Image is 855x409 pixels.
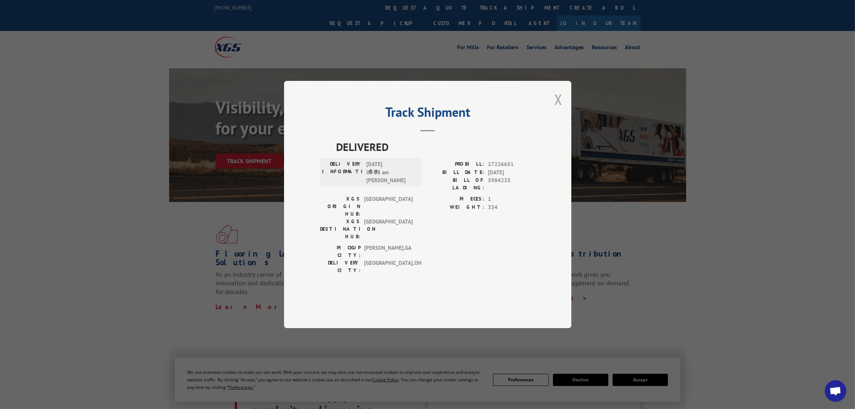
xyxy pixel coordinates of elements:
[428,160,484,169] label: PROBILL:
[428,203,484,212] label: WEIGHT:
[554,90,562,109] button: Close modal
[364,259,413,274] span: [GEOGRAPHIC_DATA] , OH
[320,218,361,240] label: XGS DESTINATION HUB:
[364,244,413,259] span: [PERSON_NAME] , GA
[364,195,413,218] span: [GEOGRAPHIC_DATA]
[366,160,415,185] span: [DATE] 08:23 am [PERSON_NAME]
[364,218,413,240] span: [GEOGRAPHIC_DATA]
[488,203,535,212] span: 334
[488,195,535,203] span: 1
[488,160,535,169] span: 17226651
[428,176,484,192] label: BILL OF LADING:
[428,169,484,177] label: BILL DATE:
[825,380,846,402] a: Open chat
[320,107,535,121] h2: Track Shipment
[336,139,535,155] span: DELIVERED
[488,176,535,192] span: 5984235
[320,195,361,218] label: XGS ORIGIN HUB:
[322,160,363,185] label: DELIVERY INFORMATION:
[428,195,484,203] label: PIECES:
[320,244,361,259] label: PICKUP CITY:
[320,259,361,274] label: DELIVERY CITY:
[488,169,535,177] span: [DATE]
